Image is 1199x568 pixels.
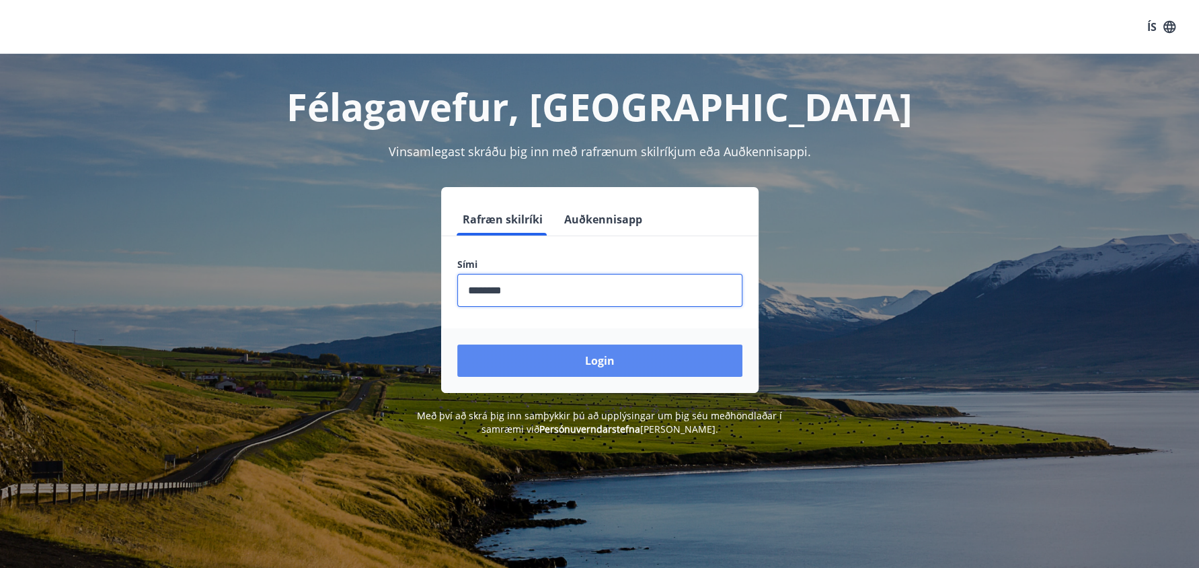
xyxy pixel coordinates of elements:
a: Persónuverndarstefna [539,423,640,435]
h1: Félagavefur, [GEOGRAPHIC_DATA] [132,81,1068,132]
span: Vinsamlegast skráðu þig inn með rafrænum skilríkjum eða Auðkennisappi. [389,143,811,159]
label: Sími [457,258,742,271]
span: Með því að skrá þig inn samþykkir þú að upplýsingar um þig séu meðhöndlaðar í samræmi við [PERSON... [417,409,782,435]
button: Auðkennisapp [559,203,648,236]
button: ÍS [1140,15,1183,39]
button: Login [457,345,742,377]
button: Rafræn skilríki [457,203,548,236]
